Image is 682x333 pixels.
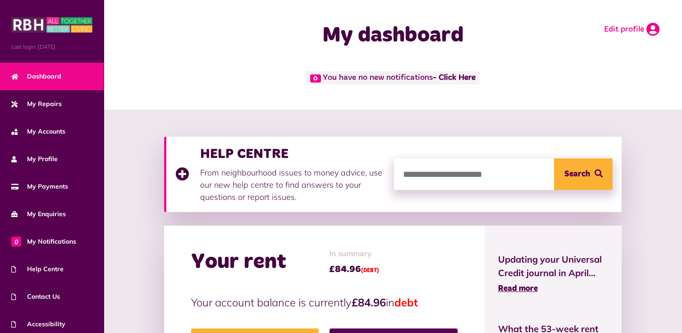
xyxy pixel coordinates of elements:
[11,154,58,164] span: My Profile
[498,253,609,295] a: Updating your Universal Credit journal in April... Read more
[329,248,379,260] span: In summary
[11,16,92,34] img: MyRBH
[11,43,92,51] span: Last login: [DATE]
[191,294,458,310] p: Your account balance is currently in
[564,158,590,190] span: Search
[200,146,385,162] h3: HELP CENTRE
[306,71,480,84] span: You have no new notifications
[352,296,386,309] strong: £84.96
[257,23,529,49] h1: My dashboard
[394,296,418,309] span: debt
[11,72,61,81] span: Dashboard
[11,99,62,109] span: My Repairs
[498,253,609,280] span: Updating your Universal Credit journal in April...
[498,285,538,293] span: Read more
[11,237,76,246] span: My Notifications
[433,74,476,82] a: - Click Here
[329,263,379,276] span: £84.96
[310,74,321,83] span: 0
[11,127,65,136] span: My Accounts
[200,166,385,203] p: From neighbourhood issues to money advice, use our new help centre to find answers to your questi...
[604,23,659,36] a: Edit profile
[11,264,64,274] span: Help Centre
[11,182,68,191] span: My Payments
[11,209,66,219] span: My Enquiries
[361,268,379,273] span: (DEBT)
[11,319,65,329] span: Accessibility
[191,249,286,275] h2: Your rent
[11,292,60,301] span: Contact Us
[554,158,613,190] button: Search
[11,236,21,246] span: 0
